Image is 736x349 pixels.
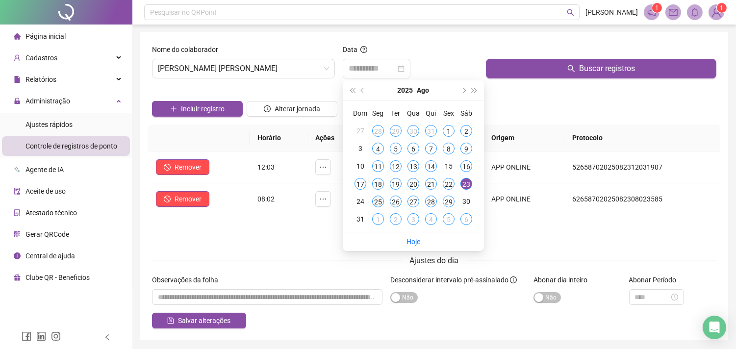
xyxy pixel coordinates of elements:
td: 2025-09-02 [387,210,405,228]
span: Página inicial [25,32,66,40]
div: 10 [355,160,366,172]
span: bell [690,8,699,17]
div: 28 [425,196,437,207]
span: Administração [25,97,70,105]
td: 2025-08-21 [422,175,440,193]
td: 2025-09-04 [422,210,440,228]
td: APP ONLINE [483,183,564,215]
span: plus [170,105,177,112]
div: 31 [425,125,437,137]
td: 2025-08-22 [440,175,457,193]
span: stop [164,196,171,202]
td: 2025-08-19 [387,175,405,193]
span: ellipsis [319,163,327,171]
span: LARYSSA FERREIRA MOREIRA SANTOS [158,59,329,78]
span: left [104,334,111,341]
div: 29 [443,196,455,207]
td: 2025-08-08 [440,140,457,157]
label: Nome do colaborador [152,44,225,55]
div: 11 [372,160,384,172]
button: year panel [398,80,413,100]
th: Origem [483,125,564,151]
th: Ações [307,125,358,151]
button: Remover [156,191,209,207]
span: file [14,76,21,83]
span: facebook [22,331,31,341]
td: 2025-08-27 [405,193,422,210]
span: 12:03 [257,163,275,171]
td: 2025-08-17 [352,175,369,193]
span: Data [343,46,357,53]
th: Horário [250,125,307,151]
div: 5 [443,213,455,225]
div: 22 [443,178,455,190]
th: Qui [422,104,440,122]
div: 5 [390,143,402,154]
td: 2025-08-10 [352,157,369,175]
button: month panel [417,80,430,100]
span: solution [14,209,21,216]
td: 2025-09-03 [405,210,422,228]
span: search [567,65,575,73]
td: 2025-09-01 [369,210,387,228]
span: notification [647,8,656,17]
span: instagram [51,331,61,341]
td: 2025-08-14 [422,157,440,175]
th: Seg [369,104,387,122]
span: 08:02 [257,195,275,203]
button: super-next-year [469,80,480,100]
div: 25 [372,196,384,207]
span: Incluir registro [181,103,225,114]
th: Qua [405,104,422,122]
td: 2025-08-20 [405,175,422,193]
span: Remover [175,194,202,204]
span: Clube QR - Beneficios [25,274,90,281]
td: 2025-07-27 [352,122,369,140]
td: 2025-08-18 [369,175,387,193]
button: Incluir registro [152,101,243,117]
td: 2025-08-26 [387,193,405,210]
div: 18 [372,178,384,190]
span: Agente de IA [25,166,64,174]
button: Remover [156,159,209,175]
td: APP ONLINE [483,151,564,183]
div: 30 [407,125,419,137]
div: 28 [372,125,384,137]
th: Sáb [457,104,475,122]
div: 2 [390,213,402,225]
span: question-circle [360,46,367,53]
td: 2025-08-12 [387,157,405,175]
div: 24 [355,196,366,207]
td: 2025-08-16 [457,157,475,175]
span: [PERSON_NAME] [585,7,638,18]
div: 4 [425,213,437,225]
td: 2025-07-31 [422,122,440,140]
span: linkedin [36,331,46,341]
span: clock-circle [264,105,271,112]
div: 26 [390,196,402,207]
div: 7 [425,143,437,154]
div: 8 [443,143,455,154]
a: Hoje [406,238,420,246]
td: 2025-08-13 [405,157,422,175]
th: Protocolo [564,125,720,151]
td: 2025-08-29 [440,193,457,210]
td: 2025-08-01 [440,122,457,140]
td: 2025-08-07 [422,140,440,157]
td: 2025-08-15 [440,157,457,175]
div: 29 [390,125,402,137]
span: Ajustes do dia [410,256,459,265]
div: 30 [460,196,472,207]
span: Relatórios [25,75,56,83]
div: 6 [460,213,472,225]
td: 2025-08-24 [352,193,369,210]
td: 2025-08-23 [457,175,475,193]
div: Open Intercom Messenger [703,316,726,339]
sup: Atualize o seu contato no menu Meus Dados [717,3,727,13]
th: Dom [352,104,369,122]
div: 31 [355,213,366,225]
div: 14 [425,160,437,172]
span: info-circle [510,276,517,283]
td: 62658702025082308023585 [564,183,720,215]
button: prev-year [357,80,368,100]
